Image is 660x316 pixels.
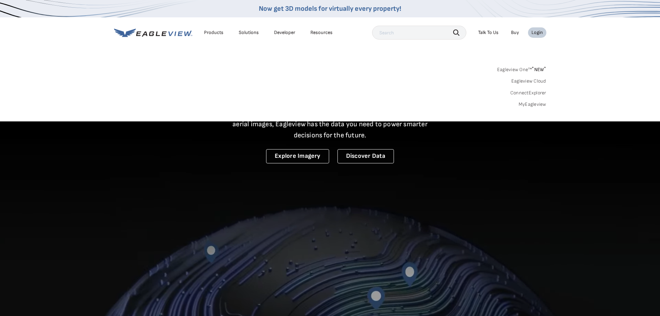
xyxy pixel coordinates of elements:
[224,108,436,141] p: A new era starts here. Built on more than 3.5 billion high-resolution aerial images, Eagleview ha...
[239,29,259,36] div: Solutions
[259,5,401,13] a: Now get 3D models for virtually every property!
[511,29,519,36] a: Buy
[337,149,394,163] a: Discover Data
[519,101,546,108] a: MyEagleview
[511,78,546,84] a: Eagleview Cloud
[510,90,546,96] a: ConnectExplorer
[532,67,546,72] span: NEW
[266,149,329,163] a: Explore Imagery
[531,29,543,36] div: Login
[310,29,333,36] div: Resources
[478,29,499,36] div: Talk To Us
[274,29,295,36] a: Developer
[497,65,546,72] a: Eagleview One™*NEW*
[204,29,223,36] div: Products
[372,26,466,40] input: Search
